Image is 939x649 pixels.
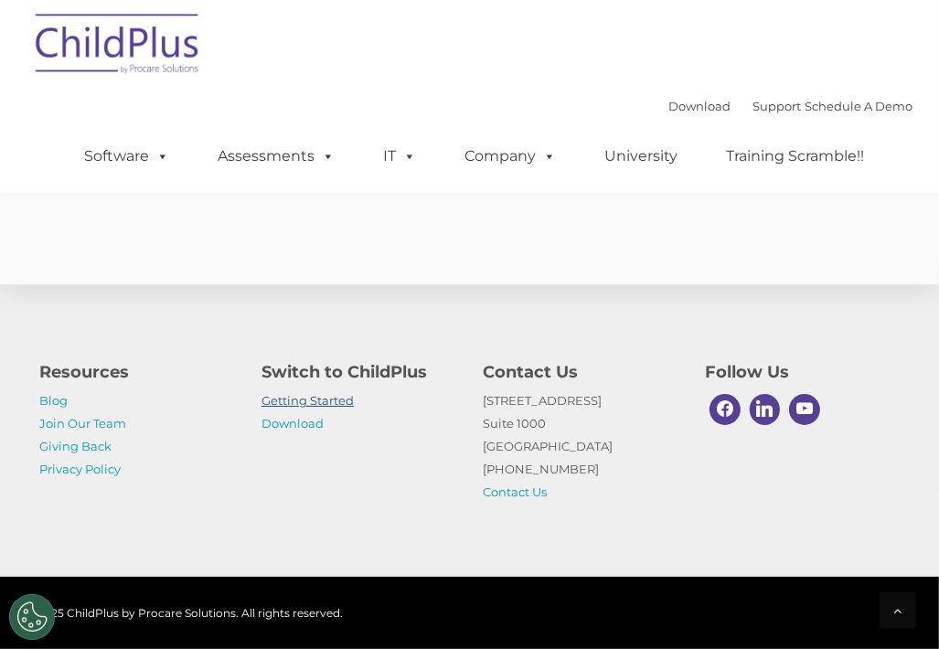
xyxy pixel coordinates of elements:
button: Cookies Settings [9,594,55,640]
a: Support [753,99,802,113]
a: Company [447,138,575,175]
h4: Follow Us [705,359,900,385]
a: Join Our Team [40,416,127,431]
h4: Switch to ChildPlus [261,359,456,385]
font: | [669,99,913,113]
a: Software [67,138,188,175]
a: Giving Back [40,439,112,453]
a: Youtube [784,389,825,430]
a: Schedule A Demo [806,99,913,113]
span: © 2025 ChildPlus by Procare Solutions. All rights reserved. [27,606,344,620]
a: Contact Us [484,484,548,499]
a: Download [261,416,324,431]
a: Training Scramble!! [709,138,883,175]
a: University [587,138,697,175]
a: IT [366,138,435,175]
h4: Contact Us [484,359,678,385]
a: Linkedin [745,389,785,430]
a: Privacy Policy [40,462,122,476]
a: Getting Started [261,393,354,408]
a: Facebook [705,389,745,430]
img: ChildPlus by Procare Solutions [27,1,209,92]
a: Blog [40,393,69,408]
p: [STREET_ADDRESS] Suite 1000 [GEOGRAPHIC_DATA] [PHONE_NUMBER] [484,389,678,504]
a: Assessments [200,138,354,175]
a: Download [669,99,731,113]
h4: Resources [40,359,235,385]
